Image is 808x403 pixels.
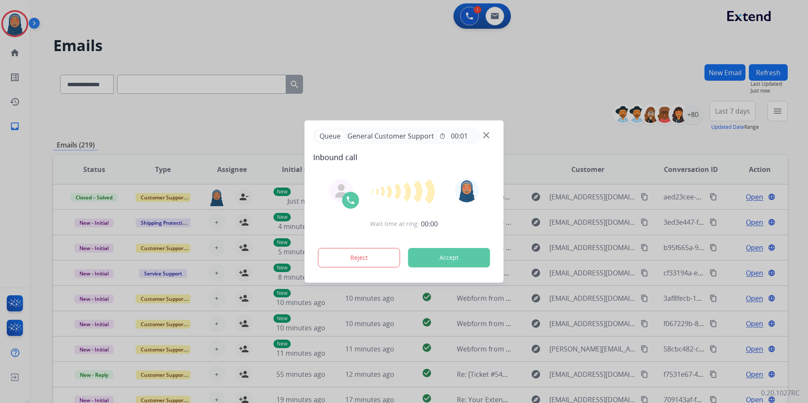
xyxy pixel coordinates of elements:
[408,248,490,267] button: Accept
[313,151,495,163] span: Inbound call
[318,248,400,267] button: Reject
[483,132,489,139] img: close-button
[455,179,478,202] img: avatar
[346,195,356,205] img: call-icon
[451,131,468,141] span: 00:01
[761,388,800,398] p: 0.20.1027RC
[370,220,419,228] span: Wait time at ring:
[421,219,438,229] span: 00:00
[344,131,437,141] span: General Customer Support
[439,133,446,139] mat-icon: timer
[317,131,344,141] p: Queue
[335,184,348,198] img: agent-avatar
